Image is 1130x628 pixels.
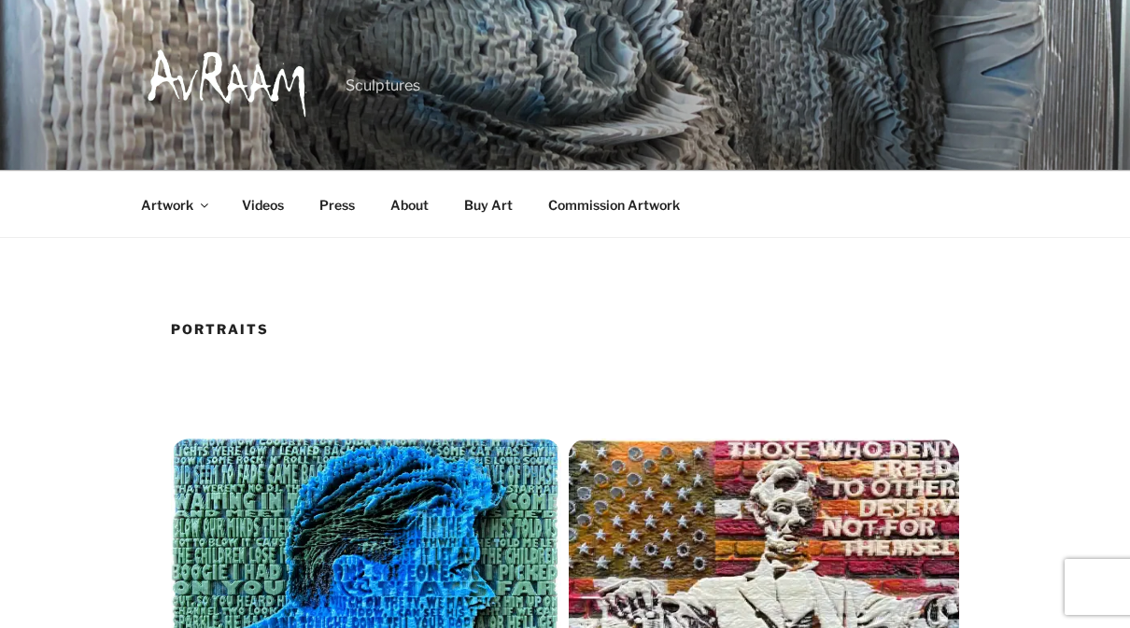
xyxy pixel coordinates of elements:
[124,182,222,228] a: Artwork
[225,182,300,228] a: Videos
[303,182,371,228] a: Press
[531,182,696,228] a: Commission Artwork
[374,182,445,228] a: About
[447,182,529,228] a: Buy Art
[124,182,1006,228] nav: Top Menu
[171,320,959,339] h1: Portraits
[346,75,420,97] p: Sculptures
